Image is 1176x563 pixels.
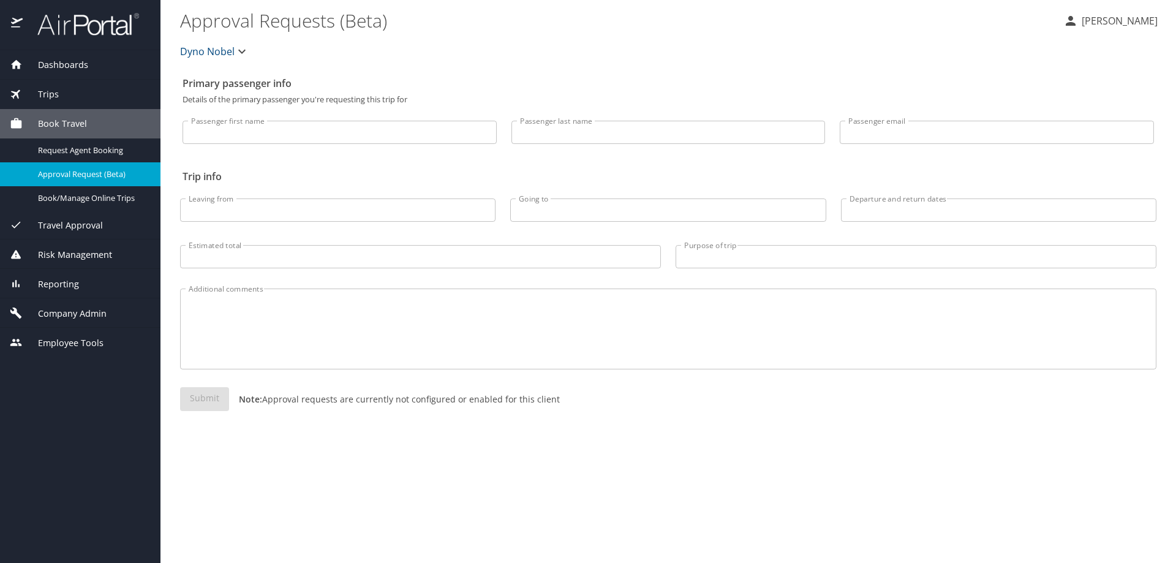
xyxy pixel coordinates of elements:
span: Dashboards [23,58,88,72]
strong: Note: [239,393,262,405]
button: Dyno Nobel [175,39,254,64]
p: [PERSON_NAME] [1078,13,1158,28]
span: Reporting [23,278,79,291]
h1: Approval Requests (Beta) [180,1,1053,39]
button: [PERSON_NAME] [1058,10,1163,32]
span: Trips [23,88,59,101]
span: Dyno Nobel [180,43,235,60]
span: Book/Manage Online Trips [38,192,146,204]
img: airportal-logo.png [24,12,139,36]
h2: Primary passenger info [183,74,1154,93]
p: Details of the primary passenger you're requesting this trip for [183,96,1154,104]
span: Company Admin [23,307,107,320]
span: Request Agent Booking [38,145,146,156]
span: Risk Management [23,248,112,262]
span: Book Travel [23,117,87,130]
span: Travel Approval [23,219,103,232]
img: icon-airportal.png [11,12,24,36]
span: Approval Request (Beta) [38,168,146,180]
h2: Trip info [183,167,1154,186]
p: Approval requests are currently not configured or enabled for this client [229,393,560,406]
span: Employee Tools [23,336,104,350]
